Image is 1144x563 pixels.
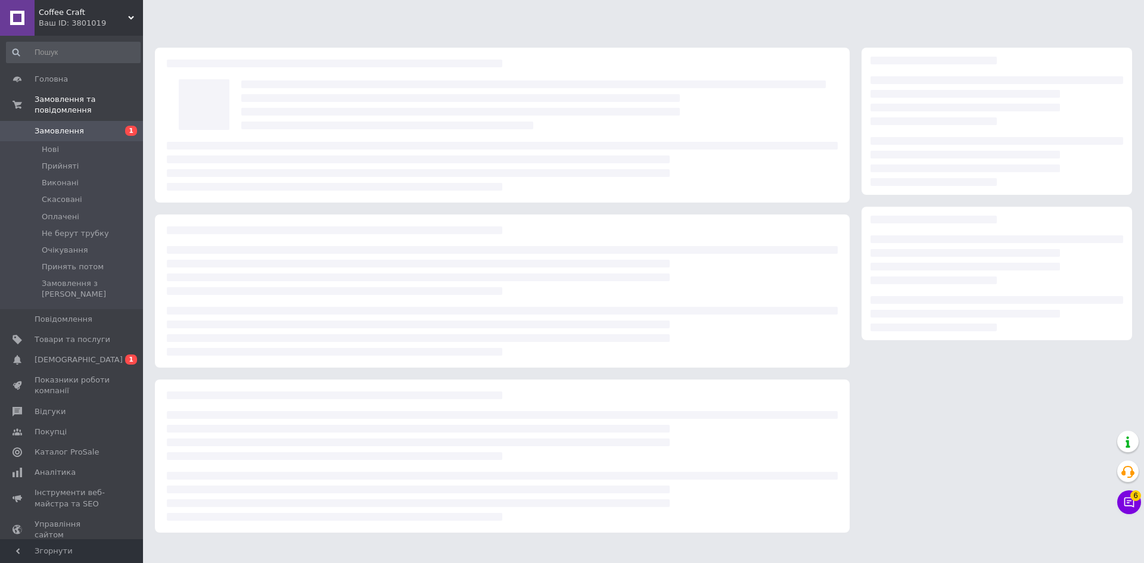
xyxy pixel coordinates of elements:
span: Аналітика [35,467,76,478]
span: [DEMOGRAPHIC_DATA] [35,354,123,365]
span: Інструменти веб-майстра та SEO [35,487,110,509]
input: Пошук [6,42,141,63]
span: 6 [1130,490,1141,501]
button: Чат з покупцем6 [1117,490,1141,514]
span: Повідомлення [35,314,92,325]
span: Прийняті [42,161,79,172]
span: Coffee Craft [39,7,128,18]
span: 1 [125,354,137,365]
span: Очікування [42,245,88,256]
span: Замовлення [35,126,84,136]
span: Каталог ProSale [35,447,99,458]
span: Нові [42,144,59,155]
span: Скасовані [42,194,82,205]
span: Головна [35,74,68,85]
span: Оплачені [42,211,79,222]
span: Виконані [42,178,79,188]
span: Показники роботи компанії [35,375,110,396]
span: Покупці [35,427,67,437]
span: Відгуки [35,406,66,417]
span: Товари та послуги [35,334,110,345]
span: Не берут трубку [42,228,109,239]
span: 1 [125,126,137,136]
span: Замовлення та повідомлення [35,94,143,116]
div: Ваш ID: 3801019 [39,18,143,29]
span: Замовлення з [PERSON_NAME] [42,278,139,300]
span: Принять потом [42,262,104,272]
span: Управління сайтом [35,519,110,540]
